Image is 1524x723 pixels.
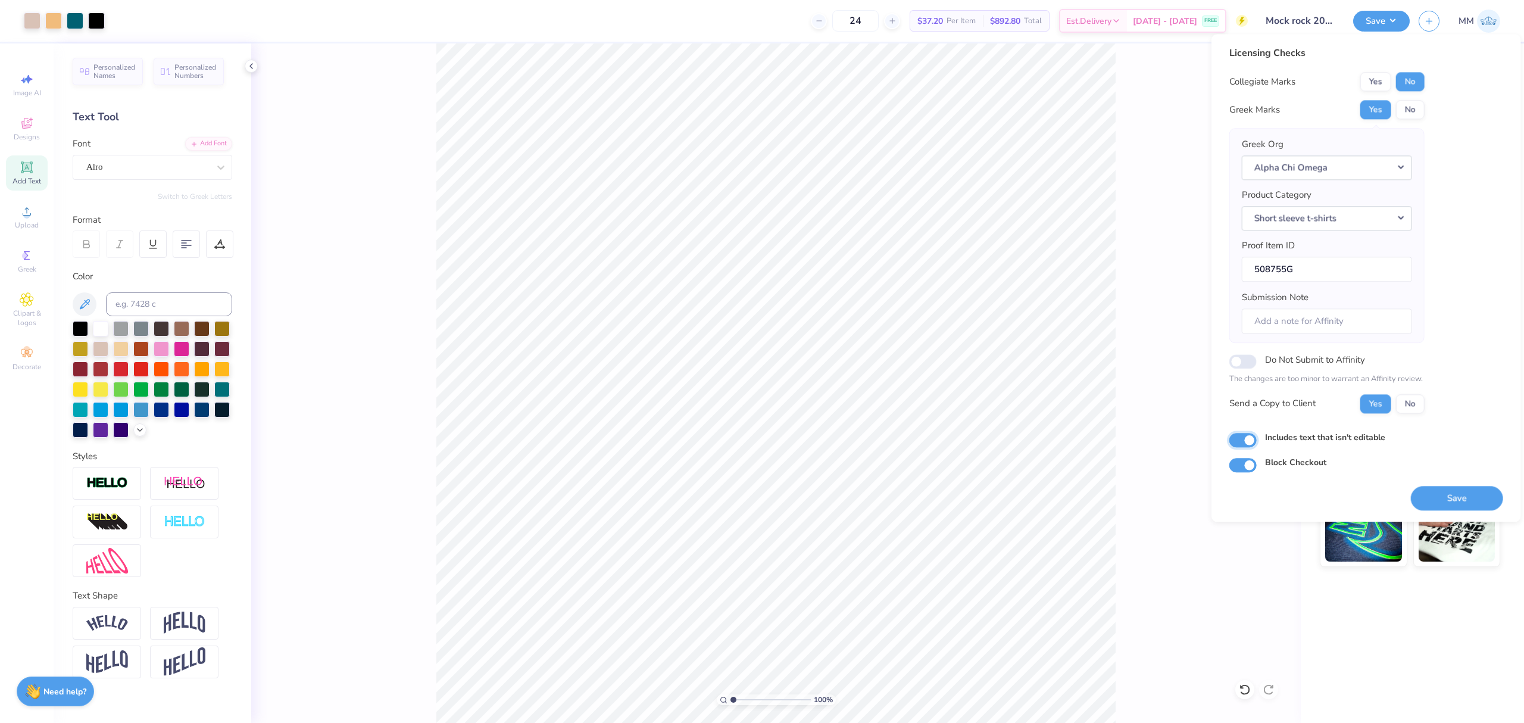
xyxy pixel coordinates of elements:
input: Add a note for Affinity [1242,308,1412,334]
button: Yes [1360,100,1391,119]
img: Stroke [86,476,128,490]
button: No [1396,72,1425,91]
span: Upload [15,220,39,230]
button: Short sleeve t-shirts [1242,206,1412,230]
span: Personalized Numbers [174,63,217,80]
span: 100 % [814,694,833,705]
label: Font [73,137,90,151]
button: Yes [1360,72,1391,91]
button: No [1396,100,1425,119]
span: FREE [1204,17,1217,25]
label: Proof Item ID [1242,239,1295,253]
span: Per Item [947,15,976,27]
span: Designs [14,132,40,142]
input: Untitled Design [1257,9,1344,33]
span: Image AI [13,88,41,98]
img: Water based Ink [1419,502,1495,562]
img: Free Distort [86,548,128,574]
button: Save [1411,486,1503,510]
button: Switch to Greek Letters [158,192,232,201]
button: Yes [1360,394,1391,413]
span: Clipart & logos [6,308,48,328]
img: Negative Space [164,515,205,529]
input: – – [832,10,879,32]
label: Includes text that isn't editable [1265,431,1385,444]
label: Block Checkout [1265,456,1326,469]
div: Text Shape [73,589,232,603]
div: Greek Marks [1229,103,1280,117]
span: Total [1024,15,1042,27]
label: Submission Note [1242,291,1308,304]
span: MM [1459,14,1474,28]
label: Greek Org [1242,138,1283,151]
img: Glow in the Dark Ink [1325,502,1402,562]
button: Alpha Chi Omega [1242,155,1412,180]
button: No [1396,394,1425,413]
input: e.g. 7428 c [106,292,232,316]
div: Licensing Checks [1229,46,1425,60]
a: MM [1459,10,1500,33]
img: Shadow [164,476,205,491]
span: Add Text [13,176,41,186]
p: The changes are too minor to warrant an Affinity review. [1229,373,1425,385]
div: Color [73,270,232,283]
div: Send a Copy to Client [1229,397,1316,411]
div: Styles [73,450,232,463]
div: Format [73,213,233,227]
label: Do Not Submit to Affinity [1265,352,1365,367]
span: Decorate [13,362,41,372]
span: $892.80 [990,15,1020,27]
img: Flag [86,650,128,674]
img: Mariah Myssa Salurio [1477,10,1500,33]
span: Greek [18,264,36,274]
label: Product Category [1242,188,1311,202]
img: Arch [164,612,205,634]
div: Collegiate Marks [1229,75,1295,89]
span: Est. Delivery [1066,15,1111,27]
img: Rise [164,647,205,677]
button: Save [1353,11,1410,32]
span: Personalized Names [93,63,136,80]
img: Arc [86,615,128,631]
img: 3d Illusion [86,513,128,532]
strong: Need help? [43,686,86,697]
div: Text Tool [73,109,232,125]
span: $37.20 [917,15,943,27]
span: [DATE] - [DATE] [1133,15,1197,27]
div: Add Font [185,137,232,151]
